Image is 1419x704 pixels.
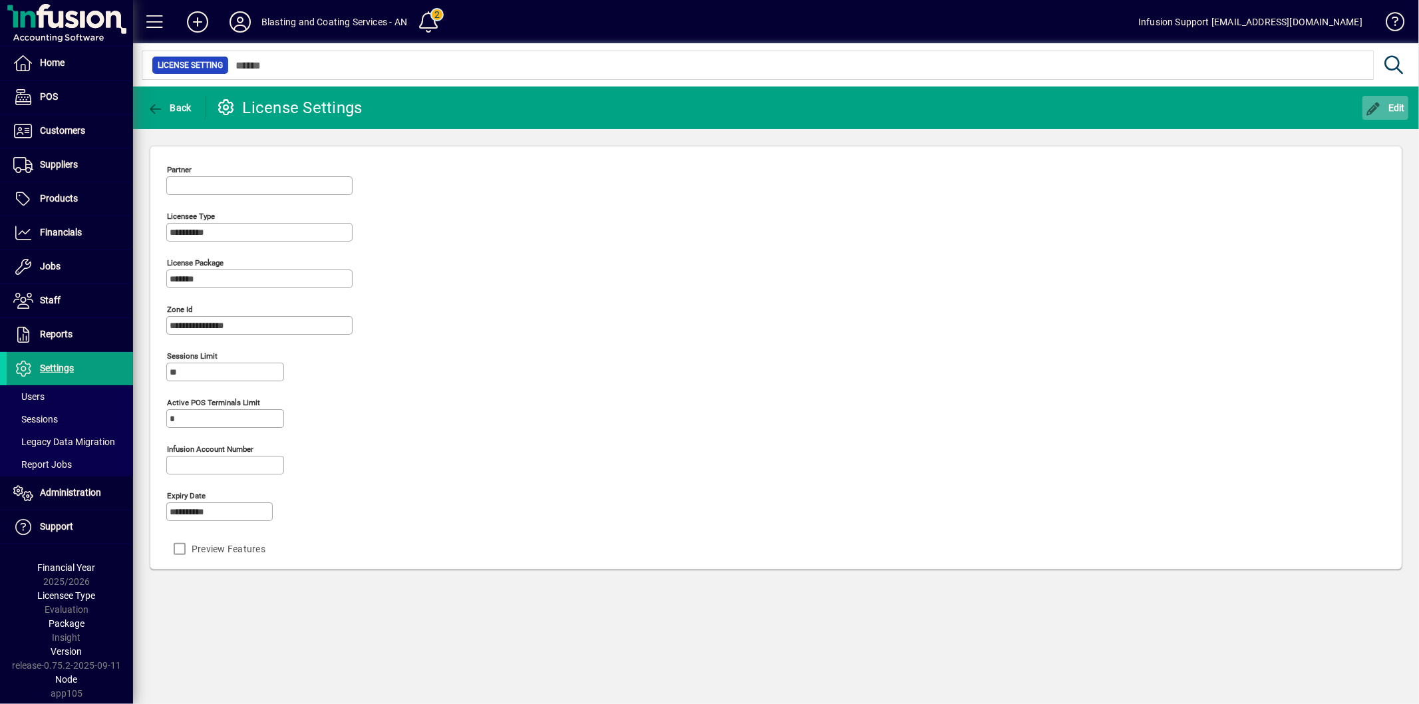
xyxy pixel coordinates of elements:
span: Legacy Data Migration [13,437,115,447]
div: License Settings [216,97,363,118]
a: Administration [7,476,133,510]
app-page-header-button: Back [133,96,206,120]
a: Reports [7,318,133,351]
span: Suppliers [40,159,78,170]
span: POS [40,91,58,102]
mat-label: Infusion account number [167,444,253,454]
a: Legacy Data Migration [7,431,133,453]
span: Home [40,57,65,68]
span: Users [13,391,45,402]
mat-label: Partner [167,165,192,174]
a: Customers [7,114,133,148]
span: Edit [1366,102,1406,113]
button: Back [144,96,195,120]
button: Add [176,10,219,34]
a: Home [7,47,133,80]
span: Node [56,674,78,685]
span: License Setting [158,59,223,72]
div: Blasting and Coating Services - AN [261,11,407,33]
mat-label: Sessions Limit [167,351,218,361]
span: Version [51,646,82,657]
a: Support [7,510,133,544]
button: Profile [219,10,261,34]
span: Package [49,618,84,629]
span: Licensee Type [38,590,96,601]
span: Financial Year [38,562,96,573]
span: Reports [40,329,73,339]
a: Users [7,385,133,408]
span: Sessions [13,414,58,425]
mat-label: License Package [167,258,224,267]
span: Customers [40,125,85,136]
div: Infusion Support [EMAIL_ADDRESS][DOMAIN_NAME] [1138,11,1362,33]
span: Financials [40,227,82,238]
a: Staff [7,284,133,317]
mat-label: Zone Id [167,305,193,314]
span: Products [40,193,78,204]
a: Sessions [7,408,133,431]
span: Back [147,102,192,113]
span: Staff [40,295,61,305]
a: Financials [7,216,133,250]
span: Report Jobs [13,459,72,470]
a: Report Jobs [7,453,133,476]
a: POS [7,81,133,114]
span: Settings [40,363,74,373]
span: Support [40,521,73,532]
a: Products [7,182,133,216]
button: Edit [1362,96,1409,120]
span: Administration [40,487,101,498]
a: Jobs [7,250,133,283]
a: Knowledge Base [1376,3,1402,46]
mat-label: Licensee Type [167,212,215,221]
a: Suppliers [7,148,133,182]
span: Jobs [40,261,61,271]
mat-label: Expiry date [167,491,206,500]
mat-label: Active POS Terminals Limit [167,398,260,407]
